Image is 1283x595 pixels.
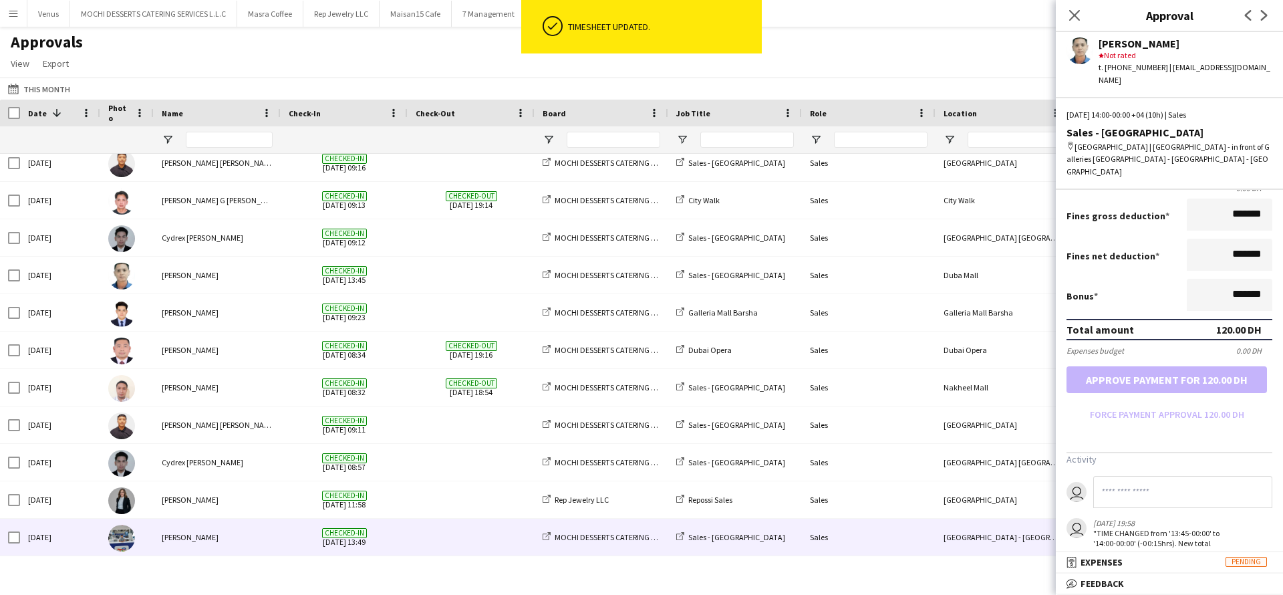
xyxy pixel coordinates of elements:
[802,182,936,219] div: Sales
[289,519,400,556] span: [DATE] 13:49
[810,134,822,146] button: Open Filter Menu
[688,233,785,243] span: Sales - [GEOGRAPHIC_DATA]
[936,182,1069,219] div: City Walk
[154,519,281,556] div: [PERSON_NAME]
[834,132,928,148] input: Role Filter Input
[676,270,785,280] a: Sales - [GEOGRAPHIC_DATA]
[567,132,660,148] input: Board Filter Input
[936,332,1069,368] div: Dubai Opera
[802,144,936,181] div: Sales
[676,532,785,542] a: Sales - [GEOGRAPHIC_DATA]
[936,257,1069,293] div: Duba Mall
[27,1,70,27] button: Venus
[20,332,100,368] div: [DATE]
[380,1,452,27] button: Maisan15 Cafe
[416,332,527,368] span: [DATE] 19:16
[700,132,794,148] input: Job Title Filter Input
[289,182,400,219] span: [DATE] 09:13
[1066,210,1169,222] label: Fines gross deduction
[289,257,400,293] span: [DATE] 13:45
[289,219,400,256] span: [DATE] 09:12
[555,420,700,430] span: MOCHI DESSERTS CATERING SERVICES L.L.C
[154,182,281,219] div: [PERSON_NAME] G [PERSON_NAME]
[237,1,303,27] button: Masra Coffee
[108,338,135,364] img: Aldrin Cawas
[154,369,281,406] div: [PERSON_NAME]
[676,382,785,392] a: Sales - [GEOGRAPHIC_DATA]
[543,532,700,542] a: MOCHI DESSERTS CATERING SERVICES L.L.C
[28,108,47,118] span: Date
[322,378,367,388] span: Checked-in
[322,304,367,314] span: Checked-in
[1081,578,1124,590] span: Feedback
[162,134,174,146] button: Open Filter Menu
[1066,290,1098,302] label: Bonus
[1236,346,1272,356] div: 0.00 DH
[289,144,400,181] span: [DATE] 09:16
[688,382,785,392] span: Sales - [GEOGRAPHIC_DATA]
[303,1,380,27] button: Rep Jewelry LLC
[676,134,688,146] button: Open Filter Menu
[1099,37,1272,49] div: [PERSON_NAME]
[676,195,720,205] a: City Walk
[555,270,700,280] span: MOCHI DESSERTS CATERING SERVICES L.L.C
[676,420,785,430] a: Sales - [GEOGRAPHIC_DATA]
[688,532,785,542] span: Sales - [GEOGRAPHIC_DATA]
[936,406,1069,443] div: [GEOGRAPHIC_DATA]
[944,108,977,118] span: Location
[543,345,700,355] a: MOCHI DESSERTS CATERING SERVICES L.L.C
[452,1,526,27] button: 7 Management
[802,406,936,443] div: Sales
[944,134,956,146] button: Open Filter Menu
[688,420,785,430] span: Sales - [GEOGRAPHIC_DATA]
[1056,574,1283,594] mat-expansion-panel-header: Feedback
[936,369,1069,406] div: Nakheel Mall
[688,270,785,280] span: Sales - [GEOGRAPHIC_DATA]
[1066,346,1124,356] div: Expenses budget
[543,233,700,243] a: MOCHI DESSERTS CATERING SERVICES L.L.C
[5,55,35,72] a: View
[154,406,281,443] div: [PERSON_NAME] [PERSON_NAME]
[543,420,700,430] a: MOCHI DESSERTS CATERING SERVICES L.L.C
[1216,323,1262,336] div: 120.00 DH
[154,294,281,331] div: [PERSON_NAME]
[322,491,367,501] span: Checked-in
[154,444,281,481] div: Cydrex [PERSON_NAME]
[108,375,135,402] img: louie padayao
[1099,49,1272,62] div: Not rated
[676,457,785,467] a: Sales - [GEOGRAPHIC_DATA]
[1066,453,1272,465] h3: Activity
[20,369,100,406] div: [DATE]
[1066,109,1272,121] div: [DATE] 14:00-00:00 +04 (10h) | Sales
[1066,141,1272,178] div: [GEOGRAPHIC_DATA] | [GEOGRAPHIC_DATA] - in front of Galleries [GEOGRAPHIC_DATA] - [GEOGRAPHIC_DAT...
[802,444,936,481] div: Sales
[555,308,700,318] span: MOCHI DESSERTS CATERING SERVICES L.L.C
[20,182,100,219] div: [DATE]
[108,412,135,439] img: Hezir Rushthrone Manansala
[555,532,700,542] span: MOCHI DESSERTS CATERING SERVICES L.L.C
[108,225,135,252] img: Cydrex Anthony Bisenio
[1093,518,1231,528] div: [DATE] 19:58
[936,481,1069,518] div: [GEOGRAPHIC_DATA]
[108,188,135,215] img: Joel Benedict G Magpayo
[688,495,732,505] span: Repossi Sales
[322,266,367,276] span: Checked-in
[154,332,281,368] div: [PERSON_NAME]
[416,108,455,118] span: Check-Out
[322,154,367,164] span: Checked-in
[11,57,29,70] span: View
[802,294,936,331] div: Sales
[43,57,69,70] span: Export
[543,457,700,467] a: MOCHI DESSERTS CATERING SERVICES L.L.C
[936,294,1069,331] div: Galleria Mall Barsha
[688,195,720,205] span: City Walk
[20,519,100,556] div: [DATE]
[322,453,367,463] span: Checked-in
[543,270,700,280] a: MOCHI DESSERTS CATERING SERVICES L.L.C
[543,134,555,146] button: Open Filter Menu
[1066,250,1159,262] label: Fines net deduction
[688,308,758,318] span: Galleria Mall Barsha
[543,158,700,168] a: MOCHI DESSERTS CATERING SERVICES L.L.C
[289,294,400,331] span: [DATE] 09:23
[289,369,400,406] span: [DATE] 08:32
